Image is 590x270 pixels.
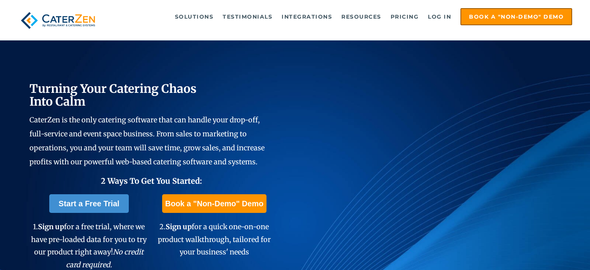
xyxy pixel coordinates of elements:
a: Integrations [278,9,336,24]
img: caterzen [18,8,99,33]
a: Testimonials [219,9,276,24]
a: Start a Free Trial [49,194,129,213]
span: 1. for a free trial, where we have pre-loaded data for you to try our product right away! [31,222,147,269]
a: Pricing [387,9,423,24]
em: No credit card required. [66,247,144,269]
iframe: Help widget launcher [521,240,581,261]
a: Book a "Non-Demo" Demo [460,8,572,25]
span: 2. for a quick one-on-one product walkthrough, tailored for your business' needs [158,222,271,256]
span: 2 Ways To Get You Started: [101,176,202,186]
div: Navigation Menu [112,8,572,25]
span: CaterZen is the only catering software that can handle your drop-off, full-service and event spac... [29,115,265,166]
span: Sign up [38,222,64,231]
span: Turning Your Catering Chaos Into Calm [29,81,197,109]
a: Solutions [171,9,218,24]
a: Log in [424,9,455,24]
span: Sign up [166,222,192,231]
a: Resources [337,9,385,24]
a: Book a "Non-Demo" Demo [162,194,266,213]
